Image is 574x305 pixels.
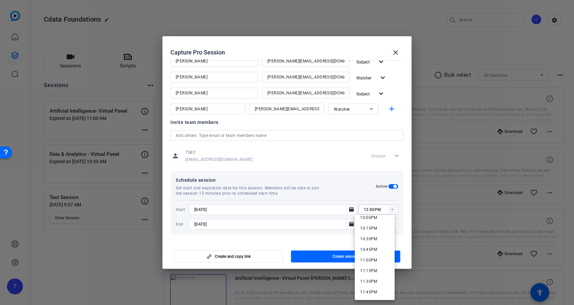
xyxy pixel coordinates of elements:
[360,279,377,284] span: 11:30PM
[356,76,371,80] span: Watcher
[377,90,385,98] mat-icon: expand_more
[360,226,377,231] span: 10:15PM
[334,107,350,112] span: Watcher
[356,92,370,96] span: Subject
[176,132,398,140] input: Add others: Type email or team members name
[170,118,404,126] div: Invite team members
[170,151,180,161] mat-icon: person
[176,89,253,97] input: Name...
[333,254,358,259] span: Create session
[379,74,387,82] mat-icon: expand_more
[215,254,251,259] span: Create and copy link
[170,45,404,60] div: Capture Pro Session
[176,207,187,212] span: Start
[346,204,357,215] button: Open calendar
[185,150,252,155] span: TSEC
[360,237,377,241] span: 10:30PM
[176,57,253,65] input: Name...
[354,88,388,100] button: Subject
[194,206,345,214] input: Choose start date
[176,185,326,196] span: Set start and expiration date for this session. Members will be able to join the session 15 minut...
[356,60,370,64] span: Subject
[360,290,377,294] span: 11:45PM
[364,206,398,214] input: Time
[360,258,377,262] span: 11:00PM
[267,89,344,97] input: Email...
[354,72,390,84] button: Watcher
[267,73,344,81] input: Email...
[185,157,252,162] span: [EMAIL_ADDRESS][DOMAIN_NAME]
[360,268,377,273] span: 11:15PM
[392,49,400,56] mat-icon: close
[360,247,377,252] span: 10:45PM
[176,105,240,113] input: Name...
[388,105,396,113] mat-icon: add
[346,219,357,230] button: Open calendar
[255,105,319,113] input: Email...
[291,251,401,262] button: Create session
[354,56,388,68] button: Subject
[360,215,377,220] span: 10:00PM
[176,222,187,227] span: End
[376,184,387,189] h2: Active
[176,73,253,81] input: Name...
[174,251,283,262] button: Create and copy link
[267,57,344,65] input: Email...
[194,220,345,228] input: Choose expiration date
[377,58,385,66] mat-icon: expand_more
[176,176,376,184] span: Schedule session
